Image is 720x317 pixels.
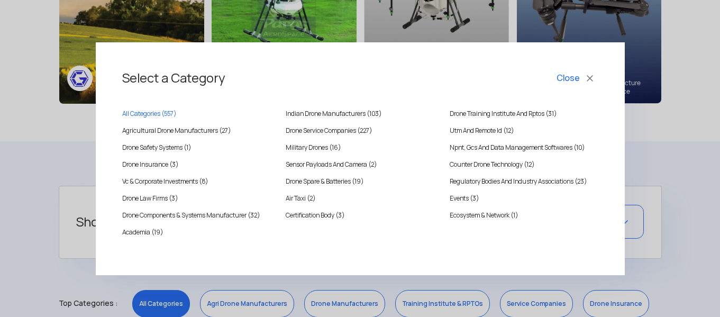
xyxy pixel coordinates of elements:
[450,193,598,204] a: Events (3)
[286,108,434,119] a: Indian Drone Manufacturers (103)
[122,159,270,170] a: Drone Insurance (3)
[450,125,598,136] a: Utm And Remote Id (12)
[450,176,598,187] a: Regulatory Bodies And Industry Associations (23)
[164,110,174,118] span: 557
[450,108,598,119] a: Drone Training Institute And Rptos (31)
[286,142,434,153] a: Military Drones (16)
[122,193,270,204] a: Drone Law Firms (3)
[122,227,270,238] a: Academia (19)
[554,69,598,87] button: Close
[450,210,598,221] a: Ecosystem & Network (1)
[450,142,598,153] a: Npnt, Gcs And Data Management Softwares (10)
[122,61,598,96] h3: Select a Category
[122,176,270,187] a: Vc & Corporate Investments (8)
[286,125,434,136] a: Drone Service Companies (227)
[122,125,270,136] a: Agricultural Drone Manufacturers (27)
[286,159,434,170] a: Sensor Payloads And Camera (2)
[122,142,270,153] a: Drone Safety Systems (1)
[286,193,434,204] a: Air Taxi (2)
[286,176,434,187] a: Drone Spare & Batteries (19)
[450,159,598,170] a: Counter Drone Technology (12)
[122,210,270,221] a: Drone Components & Systems Manufacturer (32)
[122,108,270,119] a: All Categories (557)
[286,210,434,221] a: Certification Body (3)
